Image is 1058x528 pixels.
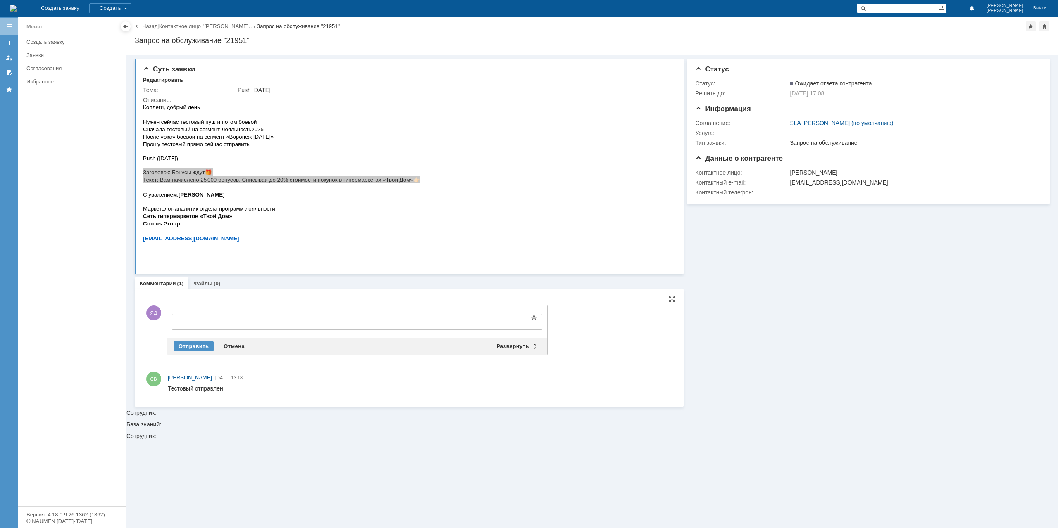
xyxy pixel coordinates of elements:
[26,22,42,32] div: Меню
[695,140,788,146] div: Тип заявки:
[1026,21,1036,31] div: Добавить в избранное
[62,66,69,72] span: 🎁
[135,36,1050,45] div: Запрос на обслуживание "21951"
[23,36,124,48] a: Создать заявку
[177,280,184,286] div: (1)
[10,5,17,12] img: logo
[126,55,1058,416] div: Сотрудник:
[790,169,1036,176] div: [PERSON_NAME]
[143,87,236,93] div: Тема:
[89,3,131,13] div: Создать
[214,280,220,286] div: (0)
[231,375,243,380] span: 13:18
[529,313,539,323] span: Показать панель инструментов
[2,66,16,79] a: Мои согласования
[695,189,788,196] div: Контактный телефон:
[143,65,195,73] span: Суть заявки
[695,120,788,126] div: Соглашение:
[143,97,672,103] div: Описание:
[1039,21,1049,31] div: Сделать домашней страницей
[695,154,783,162] span: Данные о контрагенте
[159,23,254,29] a: Контактное лицо "[PERSON_NAME]…
[168,374,212,381] span: [PERSON_NAME]
[695,105,751,113] span: Информация
[23,49,124,62] a: Заявки
[23,62,124,75] a: Согласования
[26,52,121,58] div: Заявки
[669,296,675,302] div: На всю страницу
[790,90,824,97] span: [DATE] 17:08
[143,77,183,83] div: Редактировать
[790,140,1036,146] div: Запрос на обслуживание
[168,374,212,382] a: [PERSON_NAME]
[36,88,82,95] b: [PERSON_NAME]
[695,80,788,87] div: Статус:
[790,80,872,87] span: Ожидает ответа контрагента
[270,73,277,80] span: 👉🏻
[790,120,893,126] a: SLA [PERSON_NAME] (по умолчанию)
[2,51,16,64] a: Мои заявки
[193,280,212,286] a: Файлы
[142,23,157,29] a: Назад
[126,421,1058,427] div: База знаний:
[26,519,117,524] div: © NAUMEN [DATE]-[DATE]
[2,36,16,50] a: Создать заявку
[695,169,788,176] div: Контактное лицо:
[26,39,121,45] div: Создать заявку
[987,3,1023,8] span: [PERSON_NAME]
[987,8,1023,13] span: [PERSON_NAME]
[126,433,1058,439] div: Сотрудник:
[695,130,788,136] div: Услуга:
[26,78,112,85] div: Избранное
[695,179,788,186] div: Контактный e-mail:
[26,65,121,71] div: Согласования
[695,90,788,97] div: Решить до:
[257,23,340,29] div: Запрос на обслуживание "21951"
[938,4,946,12] span: Расширенный поиск
[10,5,17,12] a: Перейти на домашнюю страницу
[238,87,670,93] div: Push [DATE]
[790,179,1036,186] div: [EMAIL_ADDRESS][DOMAIN_NAME]
[159,23,257,29] div: /
[157,23,159,29] div: |
[695,65,729,73] span: Статус
[140,280,176,286] a: Комментарии
[121,21,131,31] div: Скрыть меню
[215,375,230,380] span: [DATE]
[26,512,117,517] div: Версия: 4.18.0.9.26.1362 (1362)
[146,305,161,320] span: ЯД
